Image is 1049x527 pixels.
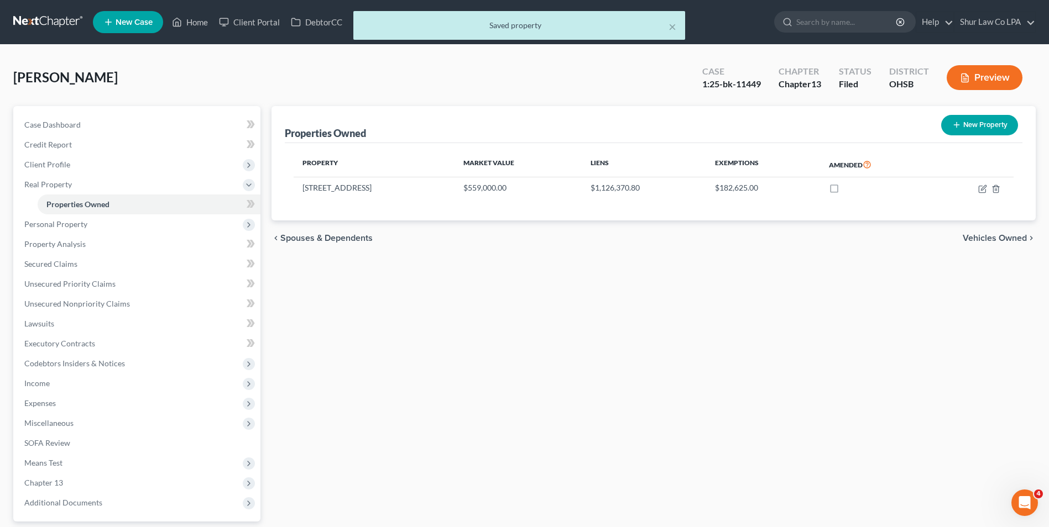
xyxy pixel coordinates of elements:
[839,78,871,91] div: Filed
[702,65,761,78] div: Case
[24,140,72,149] span: Credit Report
[24,398,56,408] span: Expenses
[294,177,455,198] td: [STREET_ADDRESS]
[24,120,81,129] span: Case Dashboard
[963,234,1027,243] span: Vehicles Owned
[706,177,820,198] td: $182,625.00
[455,152,582,177] th: Market Value
[24,319,54,328] span: Lawsuits
[24,279,116,288] span: Unsecured Priority Claims
[24,458,62,467] span: Means Test
[294,152,455,177] th: Property
[24,478,63,487] span: Chapter 13
[362,20,676,31] div: Saved property
[285,127,366,140] div: Properties Owned
[15,274,260,294] a: Unsecured Priority Claims
[15,254,260,274] a: Secured Claims
[963,234,1036,243] button: Vehicles Owned chevron_right
[280,234,373,243] span: Spouses & Dependents
[779,78,821,91] div: Chapter
[24,219,87,229] span: Personal Property
[669,20,676,33] button: ×
[455,177,582,198] td: $559,000.00
[811,78,821,89] span: 13
[24,160,70,169] span: Client Profile
[24,418,74,428] span: Miscellaneous
[779,65,821,78] div: Chapter
[889,78,929,91] div: OHSB
[1011,489,1038,516] iframe: Intercom live chat
[941,115,1018,135] button: New Property
[839,65,871,78] div: Status
[272,234,280,243] i: chevron_left
[24,180,72,189] span: Real Property
[820,152,932,177] th: Amended
[24,339,95,348] span: Executory Contracts
[24,378,50,388] span: Income
[15,334,260,354] a: Executory Contracts
[706,152,820,177] th: Exemptions
[24,259,77,268] span: Secured Claims
[1034,489,1043,498] span: 4
[24,359,125,368] span: Codebtors Insiders & Notices
[15,115,260,135] a: Case Dashboard
[24,239,86,249] span: Property Analysis
[24,498,102,507] span: Additional Documents
[15,135,260,155] a: Credit Report
[582,152,706,177] th: Liens
[15,433,260,453] a: SOFA Review
[272,234,373,243] button: chevron_left Spouses & Dependents
[947,65,1022,90] button: Preview
[582,177,706,198] td: $1,126,370.80
[889,65,929,78] div: District
[24,438,70,447] span: SOFA Review
[13,69,118,85] span: [PERSON_NAME]
[15,314,260,334] a: Lawsuits
[38,194,260,214] a: Properties Owned
[24,299,130,308] span: Unsecured Nonpriority Claims
[702,78,761,91] div: 1:25-bk-11449
[15,234,260,254] a: Property Analysis
[1027,234,1036,243] i: chevron_right
[46,199,109,209] span: Properties Owned
[15,294,260,314] a: Unsecured Nonpriority Claims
